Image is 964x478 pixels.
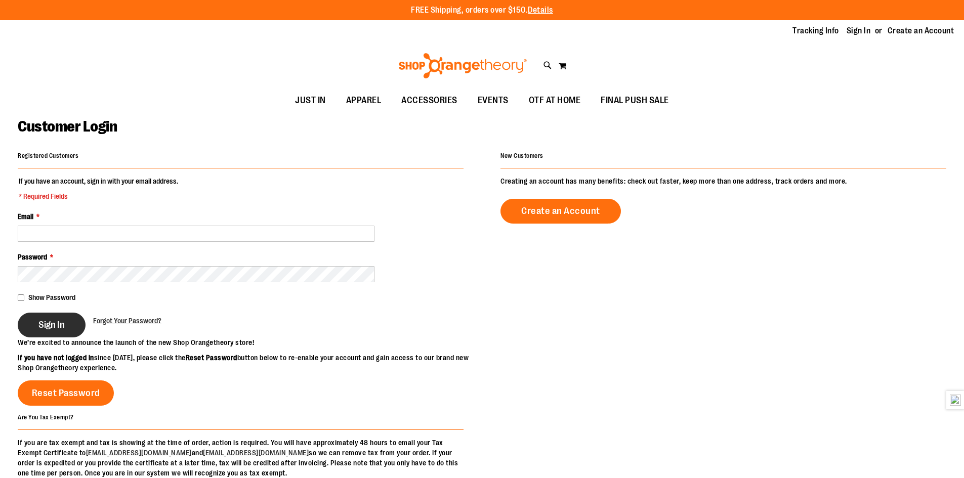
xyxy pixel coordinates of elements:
span: Forgot Your Password? [93,317,161,325]
span: * Required Fields [19,191,178,201]
a: [EMAIL_ADDRESS][DOMAIN_NAME] [86,449,192,457]
a: Tracking Info [792,25,839,36]
span: Reset Password [32,387,100,399]
a: Forgot Your Password? [93,316,161,326]
p: Creating an account has many benefits: check out faster, keep more than one address, track orders... [500,176,946,186]
p: We’re excited to announce the launch of the new Shop Orangetheory store! [18,337,482,347]
a: Reset Password [18,380,114,406]
a: Sign In [847,25,871,36]
span: Show Password [28,293,75,301]
span: EVENTS [478,89,509,112]
a: [EMAIL_ADDRESS][DOMAIN_NAME] [203,449,309,457]
span: FINAL PUSH SALE [601,89,669,112]
a: Details [528,6,553,15]
strong: Reset Password [186,354,237,362]
span: OTF AT HOME [529,89,581,112]
a: ACCESSORIES [391,89,468,112]
span: Create an Account [521,205,600,216]
strong: If you have not logged in [18,354,94,362]
strong: Are You Tax Exempt? [18,413,74,420]
p: since [DATE], please click the button below to re-enable your account and gain access to our bran... [18,353,482,373]
span: Email [18,212,33,221]
p: If you are tax exempt and tax is showing at the time of order, action is required. You will have ... [18,438,464,478]
a: FINAL PUSH SALE [591,89,679,112]
span: Password [18,253,47,261]
p: FREE Shipping, orders over $150. [411,5,553,16]
span: Sign In [38,319,65,330]
legend: If you have an account, sign in with your email address. [18,176,179,201]
span: APPAREL [346,89,382,112]
span: ACCESSORIES [401,89,457,112]
a: EVENTS [468,89,519,112]
button: Sign In [18,313,86,337]
a: JUST IN [285,89,336,112]
strong: New Customers [500,152,543,159]
img: Shop Orangetheory [397,53,528,78]
a: Create an Account [888,25,954,36]
a: APPAREL [336,89,392,112]
span: Customer Login [18,118,117,135]
a: Create an Account [500,199,621,224]
span: JUST IN [295,89,326,112]
a: OTF AT HOME [519,89,591,112]
strong: Registered Customers [18,152,78,159]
